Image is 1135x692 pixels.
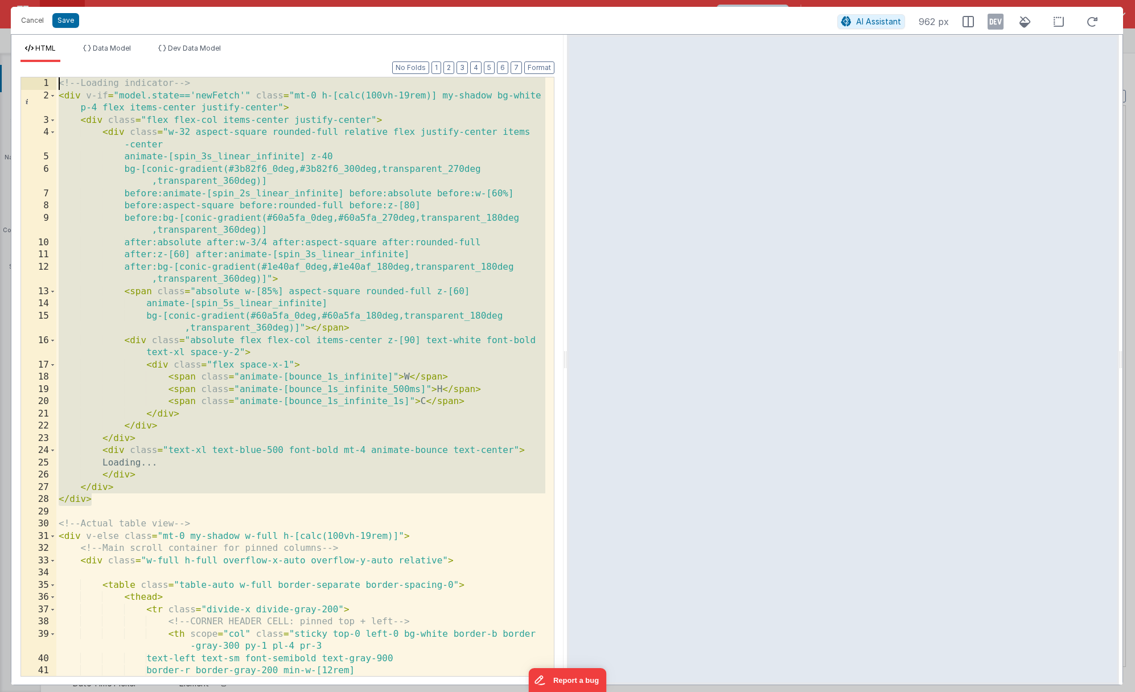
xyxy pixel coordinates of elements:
[21,163,56,188] div: 6
[21,591,56,604] div: 36
[21,151,56,163] div: 5
[21,567,56,579] div: 34
[168,44,221,52] span: Dev Data Model
[529,668,607,692] iframe: Marker.io feedback button
[392,61,429,74] button: No Folds
[21,237,56,249] div: 10
[52,13,79,28] button: Save
[21,579,56,592] div: 35
[443,61,454,74] button: 2
[21,481,56,494] div: 27
[21,665,56,677] div: 41
[21,555,56,567] div: 33
[21,310,56,335] div: 15
[21,77,56,90] div: 1
[21,126,56,151] div: 4
[837,14,905,29] button: AI Assistant
[93,44,131,52] span: Data Model
[21,371,56,384] div: 18
[21,506,56,518] div: 29
[21,359,56,372] div: 17
[21,212,56,237] div: 9
[21,396,56,408] div: 20
[21,530,56,543] div: 31
[21,653,56,665] div: 40
[21,493,56,506] div: 28
[21,628,56,653] div: 39
[21,420,56,432] div: 22
[470,61,482,74] button: 4
[457,61,468,74] button: 3
[21,200,56,212] div: 8
[21,457,56,469] div: 25
[21,286,56,298] div: 13
[919,15,949,28] span: 962 px
[21,408,56,421] div: 21
[497,61,508,74] button: 6
[21,335,56,359] div: 16
[511,61,522,74] button: 7
[21,432,56,445] div: 23
[21,604,56,616] div: 37
[21,298,56,310] div: 14
[21,469,56,481] div: 26
[524,61,554,74] button: Format
[21,188,56,200] div: 7
[21,249,56,261] div: 11
[21,444,56,457] div: 24
[484,61,495,74] button: 5
[35,44,56,52] span: HTML
[856,17,901,26] span: AI Assistant
[15,13,50,28] button: Cancel
[21,384,56,396] div: 19
[21,518,56,530] div: 30
[21,114,56,127] div: 3
[431,61,441,74] button: 1
[21,542,56,555] div: 32
[21,90,56,114] div: 2
[21,616,56,628] div: 38
[21,261,56,286] div: 12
